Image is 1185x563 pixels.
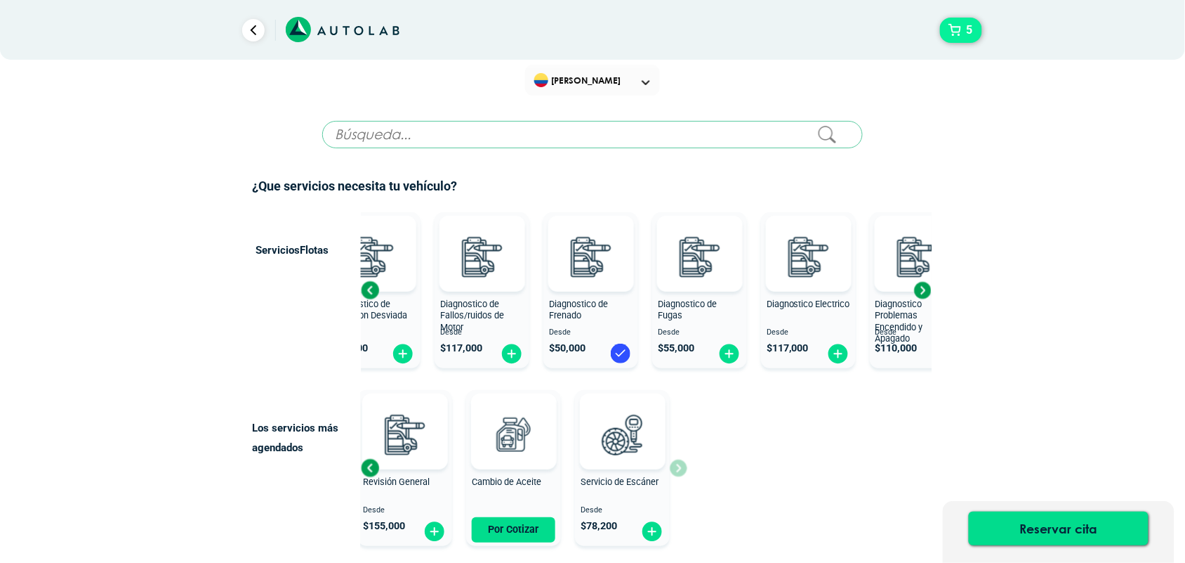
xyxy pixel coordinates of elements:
img: cambio_de_aceite-v3.svg [482,403,544,465]
img: AD0BCuuxAAAAAElFTkSuQmCC [788,219,830,261]
div: Previous slide [359,280,380,301]
img: fi_plus-circle2.svg [423,521,446,543]
span: Diagnostico de Fugas [658,299,717,321]
button: Diagnostico de Direccion Desviada Desde $50,000 [326,212,421,368]
span: Cambio de Aceite [472,477,541,487]
span: Diagnostico de Fallos/ruidos de Motor [440,299,504,332]
div: Next slide [912,280,933,301]
span: $ 155,000 [363,520,405,532]
img: AD0BCuuxAAAAAElFTkSuQmCC [384,396,426,439]
span: Desde [875,328,959,337]
img: default_service_icon.svg [668,226,730,287]
span: Diagnostico Electrico [767,299,850,309]
input: Búsqueda... [322,121,863,148]
button: Cambio de Aceite Por Cotizar [466,390,561,546]
button: Diagnostico Problemas Encendido y Apagado Desde $110,000 [870,212,965,368]
img: AD0BCuuxAAAAAElFTkSuQmCC [570,219,612,261]
span: Desde [767,328,850,337]
span: Diagnostico de Direccion Desviada [331,299,407,321]
img: AD0BCuuxAAAAAElFTkSuQmCC [493,396,535,439]
div: Previous slide [359,458,380,479]
img: default_service_icon.svg [777,226,839,287]
button: Diagnostico de Fallos/ruidos de Motor Desde $117,000 [435,212,529,368]
span: Desde [658,328,741,337]
span: Desde [581,506,664,515]
img: revision_general-v3.svg [373,403,435,465]
span: $ 110,000 [875,342,918,354]
span: [PERSON_NAME] [534,70,654,90]
button: Revisión General Desde $155,000 [357,390,452,546]
span: $ 117,000 [440,342,482,354]
img: AD0BCuuxAAAAAElFTkSuQmCC [352,219,395,261]
img: AD0BCuuxAAAAAElFTkSuQmCC [896,219,939,261]
button: Reservar cita [969,512,1148,545]
img: fi_plus-circle2.svg [641,521,663,543]
img: blue-check.svg [609,342,632,365]
span: Desde [331,328,415,337]
img: default_service_icon.svg [451,226,512,287]
img: AD0BCuuxAAAAAElFTkSuQmCC [602,396,644,439]
span: Desde [440,328,524,337]
p: Servicios Flotas [252,240,361,261]
span: Diagnostico de Frenado [549,299,608,321]
img: AD0BCuuxAAAAAElFTkSuQmCC [679,219,721,261]
img: fi_plus-circle2.svg [827,343,849,365]
h2: ¿Que servicios necesita tu vehículo? [252,177,933,195]
a: Ir al paso anterior [242,19,265,41]
span: 5 [963,18,977,42]
span: $ 78,200 [581,520,617,532]
button: Diagnostico de Frenado Desde $50,000 [543,212,638,368]
span: Revisión General [363,477,430,487]
button: Diagnostico de Fugas Desde $55,000 [652,212,747,368]
span: Desde [363,506,446,515]
button: 5 [940,18,982,43]
button: Diagnostico Electrico Desde $117,000 [761,212,856,368]
img: fi_plus-circle2.svg [501,343,523,365]
img: AD0BCuuxAAAAAElFTkSuQmCC [461,219,503,261]
span: $ 117,000 [767,342,809,354]
p: Los servicios más agendados [252,418,361,458]
span: $ 50,000 [549,342,585,354]
span: $ 55,000 [658,342,694,354]
span: Servicio de Escáner [581,477,658,487]
img: fi_plus-circle2.svg [392,343,414,365]
img: fi_plus-circle2.svg [718,343,741,365]
img: default_service_icon.svg [560,226,621,287]
button: Servicio de Escáner Desde $78,200 [575,390,670,546]
div: Flag of COLOMBIA[PERSON_NAME] [525,65,660,96]
img: default_service_icon.svg [342,226,404,287]
span: Desde [549,328,633,337]
img: Flag of COLOMBIA [534,73,548,87]
span: Diagnostico Problemas Encendido y Apagado [875,299,923,344]
button: Por Cotizar [472,517,555,543]
img: default_service_icon.svg [886,226,948,287]
img: escaner-v3.svg [591,403,653,465]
